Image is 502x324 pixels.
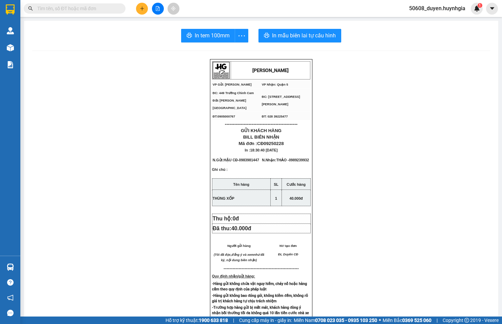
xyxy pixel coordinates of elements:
[224,158,238,162] span: HẬU CĐ
[479,3,481,8] span: 1
[28,6,33,11] span: search
[262,83,288,86] span: VP Nhận: Quận 5
[213,83,252,86] span: VP Gửi: [PERSON_NAME]
[238,141,284,146] span: Mã đơn :
[212,293,308,303] strong: -Hàng gửi không bao đóng gói, không kiểm đếm, không rõ giá trị khách hàng tự chịu trách nhiệm
[264,33,269,39] span: printer
[213,91,254,110] span: ĐC: 449 Trường Chinh Cam Đức [PERSON_NAME][GEOGRAPHIC_DATA]
[233,216,239,221] span: 0đ
[7,264,14,271] img: warehouse-icon
[241,128,282,133] span: GỬI KHÁCH HÀNG
[7,310,14,316] span: message
[7,44,14,51] img: warehouse-icon
[245,148,278,152] span: In :
[404,4,471,13] span: 50608_duyen.huynhgia
[228,266,299,271] span: -----------------------------------------------
[239,317,292,324] span: Cung cấp máy in - giấy in:
[486,3,498,15] button: caret-down
[213,158,259,162] span: N.Gửi:
[258,29,341,42] button: printerIn mẫu biên lai tự cấu hình
[235,29,248,42] button: more
[224,266,228,271] span: ---
[276,158,309,162] span: THẢO -
[315,318,377,323] strong: 0708 023 035 - 0935 103 250
[383,317,431,324] span: Miền Bắc
[171,6,176,11] span: aim
[199,318,228,323] strong: 1900 633 818
[213,196,234,200] span: THÙNG XỐP
[213,62,230,79] img: logo
[213,216,242,221] span: Thu hộ:
[287,182,306,186] strong: Cước hàng
[262,158,309,162] span: N.Nhận:
[214,253,254,256] em: (Tôi đã đọc,đồng ý và xem
[212,305,309,321] strong: -Trường hợp hàng gửi bị mất mát, khách hàng đòng ý nhận bồi thường tối đa không quá 10 lần tiền c...
[187,33,192,39] span: printer
[235,32,248,40] span: more
[37,5,117,12] input: Tìm tên, số ĐT hoặc mã đơn
[250,148,278,152] span: 18:30:40 [DATE]
[464,318,469,323] span: copyright
[136,3,148,15] button: plus
[213,226,251,231] span: Đã thu:
[168,3,179,15] button: aim
[257,141,284,146] span: CĐ09250228
[6,4,15,15] img: logo-vxr
[252,68,289,73] strong: [PERSON_NAME]
[155,6,160,11] span: file-add
[279,244,297,248] span: NV tạo đơn
[212,167,228,177] span: Ghi chú :
[262,115,288,118] span: ĐT: 028 39225477
[402,318,431,323] strong: 0369 525 060
[212,282,307,291] strong: -Hàng gửi không chứa vật nguy hiểm, cháy nổ hoặc hàng cấm theo quy định của pháp luật
[221,253,264,262] em: như đã ký, nội dung biên nhận)
[294,317,377,324] span: Miền Nam
[239,158,259,162] span: 0983981447
[379,319,381,322] span: ⚪️
[227,244,251,248] span: Người gửi hàng
[225,121,297,127] span: ----------------------------------------------
[7,279,14,286] span: question-circle
[278,253,298,256] span: ĐL Duyên CĐ
[262,95,300,106] span: ĐC: [STREET_ADDRESS][PERSON_NAME]
[275,196,277,200] span: 1
[181,29,235,42] button: printerIn tem 100mm
[7,61,14,68] img: solution-icon
[238,158,259,162] span: -
[233,182,249,186] strong: Tên hàng
[195,31,230,40] span: In tem 100mm
[489,5,495,12] span: caret-down
[212,274,255,278] strong: Quy định nhận/gửi hàng:
[437,317,438,324] span: |
[7,294,14,301] span: notification
[7,27,14,34] img: warehouse-icon
[272,31,336,40] span: In mẫu biên lai tự cấu hình
[274,182,278,186] strong: SL
[243,134,279,140] span: BILL BIÊN NHẬN
[289,196,303,200] span: 40.000đ
[478,3,482,8] sup: 1
[213,115,235,118] span: ĐT:0905000767
[152,3,164,15] button: file-add
[166,317,228,324] span: Hỗ trợ kỹ thuật:
[231,226,251,231] span: 40.000đ
[289,158,309,162] span: 0989239932
[140,6,144,11] span: plus
[474,5,480,12] img: icon-new-feature
[233,317,234,324] span: |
